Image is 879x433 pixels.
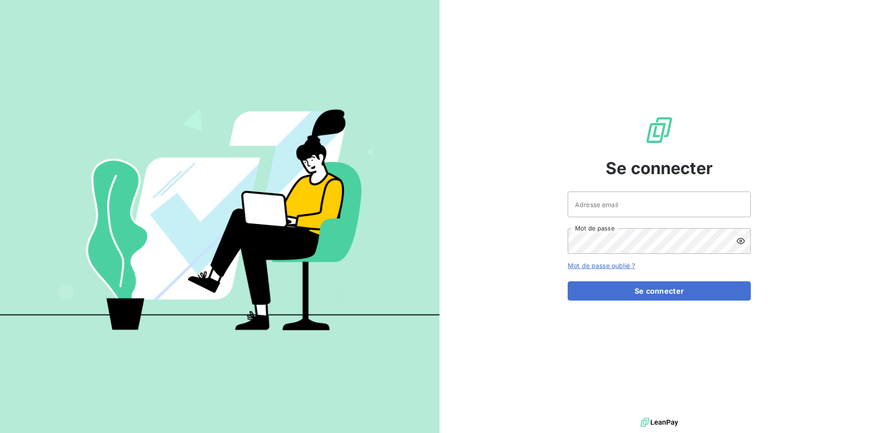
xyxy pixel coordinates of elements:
[568,192,751,217] input: placeholder
[606,156,713,181] span: Se connecter
[645,115,674,145] img: Logo LeanPay
[568,281,751,301] button: Se connecter
[640,416,678,429] img: logo
[568,262,635,269] a: Mot de passe oublié ?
